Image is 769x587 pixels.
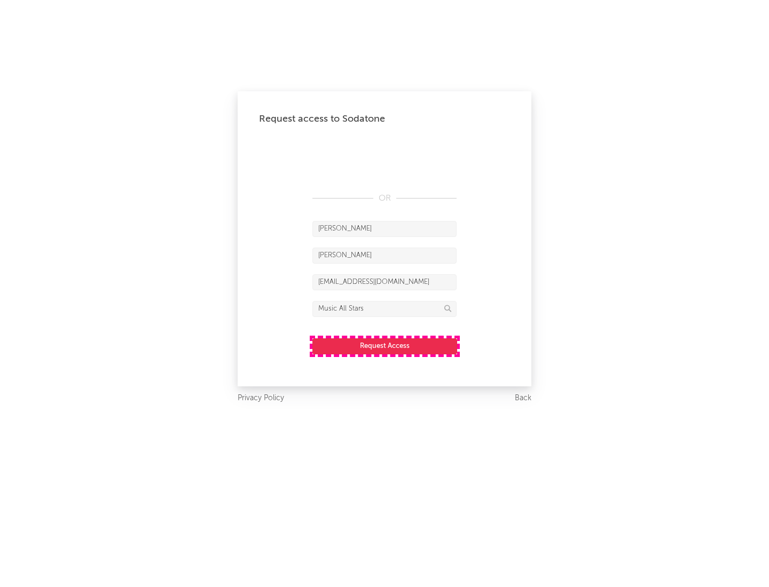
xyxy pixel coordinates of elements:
input: Email [312,274,457,290]
input: Last Name [312,248,457,264]
input: Division [312,301,457,317]
input: First Name [312,221,457,237]
button: Request Access [312,338,457,354]
a: Privacy Policy [238,392,284,405]
div: OR [312,192,457,205]
a: Back [515,392,531,405]
div: Request access to Sodatone [259,113,510,125]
